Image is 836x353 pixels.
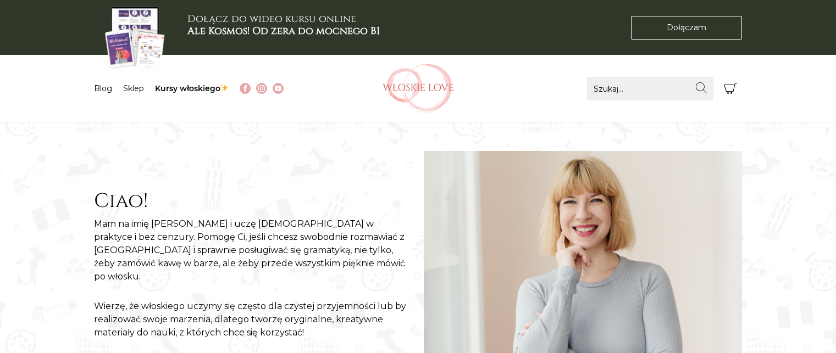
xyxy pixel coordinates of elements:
button: Koszyk [719,77,743,100]
a: Sklep [123,83,144,93]
input: Szukaj... [587,77,713,100]
a: Blog [94,83,112,93]
span: Dołączam [667,22,706,33]
img: Włoskielove [383,64,454,113]
a: Kursy włoskiego [155,83,229,93]
b: Ale Kosmos! Od zera do mocnego B1 [187,24,380,38]
a: Dołączam [631,16,742,40]
p: Wierzę, że włoskiego uczymy się często dla czystej przyjemności lub by realizować swoje marzenia,... [94,300,413,339]
h3: Dołącz do wideo kursu online [187,13,380,37]
img: ✨ [220,84,228,92]
p: Mam na imię [PERSON_NAME] i uczę [DEMOGRAPHIC_DATA] w praktyce i bez cenzury. Pomogę Ci, jeśli ch... [94,217,413,283]
h2: Ciao! [94,189,413,213]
